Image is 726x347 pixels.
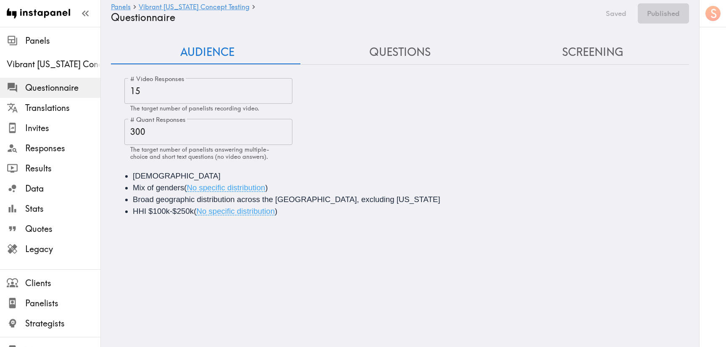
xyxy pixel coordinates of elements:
div: Questionnaire Audience/Questions/Screening Tab Navigation [111,40,689,64]
span: The target number of panelists recording video. [130,105,259,112]
span: Data [25,183,100,195]
span: ( [184,183,187,192]
span: Responses [25,142,100,154]
span: ( [194,207,196,216]
span: Invites [25,122,100,134]
span: Stats [25,203,100,215]
label: # Quant Responses [130,115,186,124]
span: HHI $100k-$250k [133,207,194,216]
span: ) [275,207,277,216]
span: Vibrant [US_STATE] Concept Testing [7,58,100,70]
span: Strategists [25,318,100,329]
span: Panels [25,35,100,47]
a: Vibrant [US_STATE] Concept Testing [139,3,250,11]
span: Legacy [25,243,100,255]
a: Panels [111,3,131,11]
span: Quotes [25,223,100,235]
button: Screening [496,40,689,64]
span: ) [265,183,268,192]
span: [DEMOGRAPHIC_DATA] [133,171,221,180]
button: S [705,5,721,22]
span: No specific distribution [196,207,275,216]
div: Vibrant Arizona Concept Testing [7,58,100,70]
span: No specific distribution [187,183,266,192]
span: The target number of panelists answering multiple-choice and short text questions (no video answe... [130,146,269,160]
div: Audience [111,160,689,227]
button: Questions [304,40,497,64]
button: Audience [111,40,304,64]
span: Translations [25,102,100,114]
span: Questionnaire [25,82,100,94]
label: # Video Responses [130,74,184,84]
span: Broad geographic distribution across the [GEOGRAPHIC_DATA], excluding [US_STATE] [133,195,440,204]
span: Results [25,163,100,174]
span: Panelists [25,297,100,309]
h4: Questionnaire [111,11,594,24]
span: Clients [25,277,100,289]
span: Mix of genders [133,183,184,192]
span: S [710,6,717,21]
